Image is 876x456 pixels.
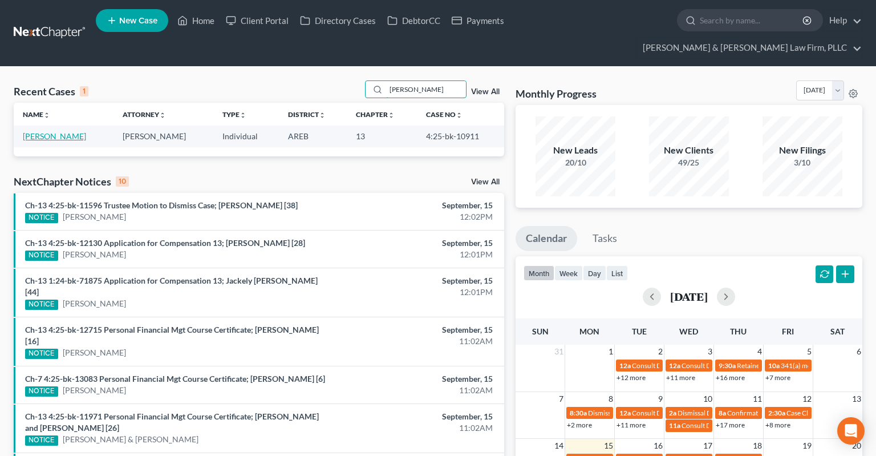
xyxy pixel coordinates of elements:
a: Districtunfold_more [288,110,326,119]
span: 13 [851,392,862,406]
div: NextChapter Notices [14,175,129,188]
a: Home [172,10,220,31]
a: +11 more [617,421,646,429]
span: 8:30a [570,409,587,417]
span: 7 [558,392,565,406]
a: [PERSON_NAME] [23,131,86,141]
a: View All [471,178,500,186]
span: Consult Date for [PERSON_NAME] [682,361,785,370]
a: Tasks [582,226,627,251]
span: 17 [702,439,713,453]
div: NOTICE [25,386,58,397]
a: Client Portal [220,10,294,31]
div: 12:02PM [344,211,493,223]
span: 2 [657,345,664,358]
div: September, 15 [344,411,493,422]
span: Consult Date for [PERSON_NAME] [682,421,785,430]
span: 12a [619,361,631,370]
div: 11:02AM [344,385,493,396]
a: +11 more [666,373,695,382]
a: +8 more [765,421,790,429]
a: Chapterunfold_more [356,110,395,119]
div: 11:02AM [344,336,493,347]
span: 15 [603,439,614,453]
button: week [554,265,583,281]
span: 8a [719,409,726,417]
i: unfold_more [456,112,463,119]
span: 2a [669,409,676,417]
input: Search by name... [386,81,466,98]
i: unfold_more [388,112,395,119]
td: Individual [213,126,279,147]
input: Search by name... [700,10,804,31]
span: 6 [855,345,862,358]
div: 10 [116,176,129,187]
span: 9:30a [719,361,736,370]
a: [PERSON_NAME] [63,298,126,309]
h3: Monthly Progress [516,87,597,100]
span: Wed [679,326,698,336]
a: DebtorCC [382,10,446,31]
div: 3/10 [763,157,842,168]
span: 31 [553,345,565,358]
i: unfold_more [319,112,326,119]
span: 11a [669,421,680,430]
span: 16 [652,439,664,453]
button: month [524,265,554,281]
button: list [606,265,628,281]
div: 12:01PM [344,286,493,298]
a: View All [471,88,500,96]
span: Consult Date for [PERSON_NAME] [632,409,736,417]
a: Ch-13 1:24-bk-71875 Application for Compensation 13; Jackely [PERSON_NAME] [44] [25,276,318,297]
a: Ch-13 4:25-bk-12130 Application for Compensation 13; [PERSON_NAME] [28] [25,238,305,248]
span: 12a [669,361,680,370]
span: 12a [619,409,631,417]
div: September, 15 [344,237,493,249]
span: 1 [607,345,614,358]
i: unfold_more [43,112,50,119]
div: 12:01PM [344,249,493,260]
i: unfold_more [159,112,166,119]
td: AREB [279,126,347,147]
div: 1 [80,86,88,96]
span: Dismissal Date for [PERSON_NAME][GEOGRAPHIC_DATA] [678,409,855,417]
a: [PERSON_NAME] [63,211,126,223]
span: 12 [801,392,813,406]
span: 10a [768,361,780,370]
div: NOTICE [25,435,58,446]
a: Calendar [516,226,577,251]
div: New Leads [536,144,615,157]
div: September, 15 [344,200,493,211]
a: Payments [446,10,510,31]
td: 4:25-bk-10911 [417,126,504,147]
a: Ch-13 4:25-bk-11596 Trustee Motion to Dismiss Case; [PERSON_NAME] [38] [25,200,298,210]
a: +16 more [716,373,745,382]
div: 11:02AM [344,422,493,434]
div: Open Intercom Messenger [837,417,865,445]
a: +17 more [716,421,745,429]
div: NOTICE [25,251,58,261]
span: New Case [119,17,157,25]
span: Sat [830,326,845,336]
span: 20 [851,439,862,453]
a: +7 more [765,373,790,382]
a: [PERSON_NAME] & [PERSON_NAME] Law Firm, PLLC [637,38,862,58]
a: Attorneyunfold_more [123,110,166,119]
div: NOTICE [25,300,58,310]
div: 49/25 [649,157,729,168]
span: 10 [702,392,713,406]
a: Nameunfold_more [23,110,50,119]
a: Help [824,10,862,31]
a: +12 more [617,373,646,382]
a: Case Nounfold_more [426,110,463,119]
span: 19 [801,439,813,453]
span: Dismissal Date for [PERSON_NAME][GEOGRAPHIC_DATA] [588,409,765,417]
td: 13 [347,126,416,147]
a: Ch-13 4:25-bk-11971 Personal Financial Mgt Course Certificate; [PERSON_NAME] and [PERSON_NAME] [26] [25,411,319,433]
span: 8 [607,392,614,406]
i: unfold_more [240,112,246,119]
span: 5 [806,345,813,358]
span: 9 [657,392,664,406]
span: Tue [632,326,647,336]
a: [PERSON_NAME] [63,249,126,260]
